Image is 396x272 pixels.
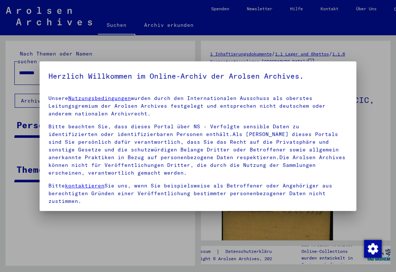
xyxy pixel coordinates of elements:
img: Zustimmung ändern [364,240,382,258]
p: Bitte beachten Sie, dass dieses Portal über NS - Verfolgte sensible Daten zu identifizierten oder... [48,123,348,177]
a: Nutzungsbedingungen [68,95,131,101]
a: Datenrichtlinie [151,211,200,217]
p: Bitte Sie uns, wenn Sie beispielsweise als Betroffener oder Angehöriger aus berechtigten Gründen ... [48,182,348,205]
p: Hier erfahren Sie mehr über die der Arolsen Archives. [48,210,348,218]
p: Unsere wurden durch den Internationalen Ausschuss als oberstes Leitungsgremium der Arolsen Archiv... [48,94,348,118]
a: kontaktieren [65,182,104,189]
h5: Herzlich Willkommen im Online-Archiv der Arolsen Archives. [48,70,348,82]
